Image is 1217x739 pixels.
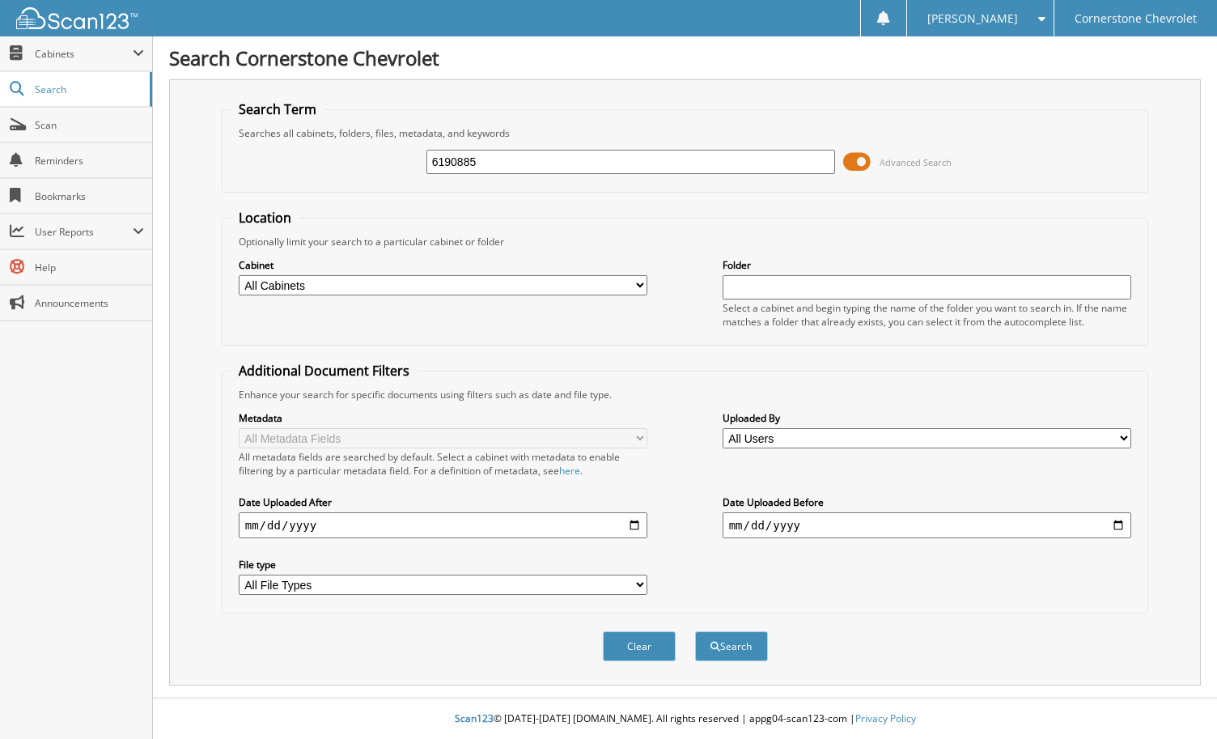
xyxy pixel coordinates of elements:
div: Enhance your search for specific documents using filters such as date and file type. [231,388,1140,401]
button: Search [695,631,768,661]
legend: Additional Document Filters [231,362,418,380]
span: Cornerstone Chevrolet [1075,14,1197,23]
span: [PERSON_NAME] [927,14,1018,23]
label: Folder [723,258,1132,272]
span: Bookmarks [35,189,144,203]
span: Scan [35,118,144,132]
h1: Search Cornerstone Chevrolet [169,45,1201,71]
span: Cabinets [35,47,133,61]
div: © [DATE]-[DATE] [DOMAIN_NAME]. All rights reserved | appg04-scan123-com | [153,699,1217,739]
label: Date Uploaded Before [723,495,1132,509]
span: Advanced Search [880,156,952,168]
label: Metadata [239,411,648,425]
label: Uploaded By [723,411,1132,425]
legend: Search Term [231,100,324,118]
a: here [559,464,580,478]
a: Privacy Policy [855,711,916,725]
label: File type [239,558,648,571]
span: Search [35,83,142,96]
span: Reminders [35,154,144,168]
div: All metadata fields are searched by default. Select a cabinet with metadata to enable filtering b... [239,450,648,478]
label: Cabinet [239,258,648,272]
span: User Reports [35,225,133,239]
div: Searches all cabinets, folders, files, metadata, and keywords [231,126,1140,140]
span: Announcements [35,296,144,310]
legend: Location [231,209,299,227]
input: end [723,512,1132,538]
input: start [239,512,648,538]
div: Optionally limit your search to a particular cabinet or folder [231,235,1140,248]
span: Scan123 [455,711,494,725]
img: scan123-logo-white.svg [16,7,138,29]
button: Clear [603,631,676,661]
div: Select a cabinet and begin typing the name of the folder you want to search in. If the name match... [723,301,1132,329]
span: Help [35,261,144,274]
label: Date Uploaded After [239,495,648,509]
iframe: Chat Widget [1136,661,1217,739]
